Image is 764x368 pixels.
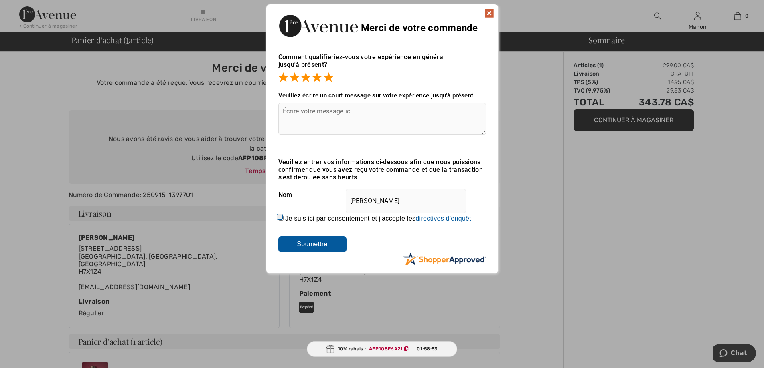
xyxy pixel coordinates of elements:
[278,158,486,181] div: Veuillez entrer vos informations ci-dessous afin que nous puissions confirmer que vous avez reçu ...
[278,45,486,84] div: Comment qualifieriez-vous votre expérience en général jusqu'à présent?
[278,185,486,205] div: Nom
[278,12,359,39] img: Merci de votre commande
[278,236,347,252] input: Soumettre
[417,345,438,352] span: 01:58:53
[415,215,471,222] a: directives d'enquêt
[361,22,478,34] span: Merci de votre commande
[18,6,34,13] span: Chat
[307,341,458,357] div: 10% rabais :
[278,92,486,99] div: Veuillez écrire un court message sur votre expérience jusqu'à présent.
[285,215,471,222] label: Je suis ici par consentement et j'accepte les
[369,346,403,352] ins: AFP108F6A21
[484,8,494,18] img: x
[326,345,334,353] img: Gift.svg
